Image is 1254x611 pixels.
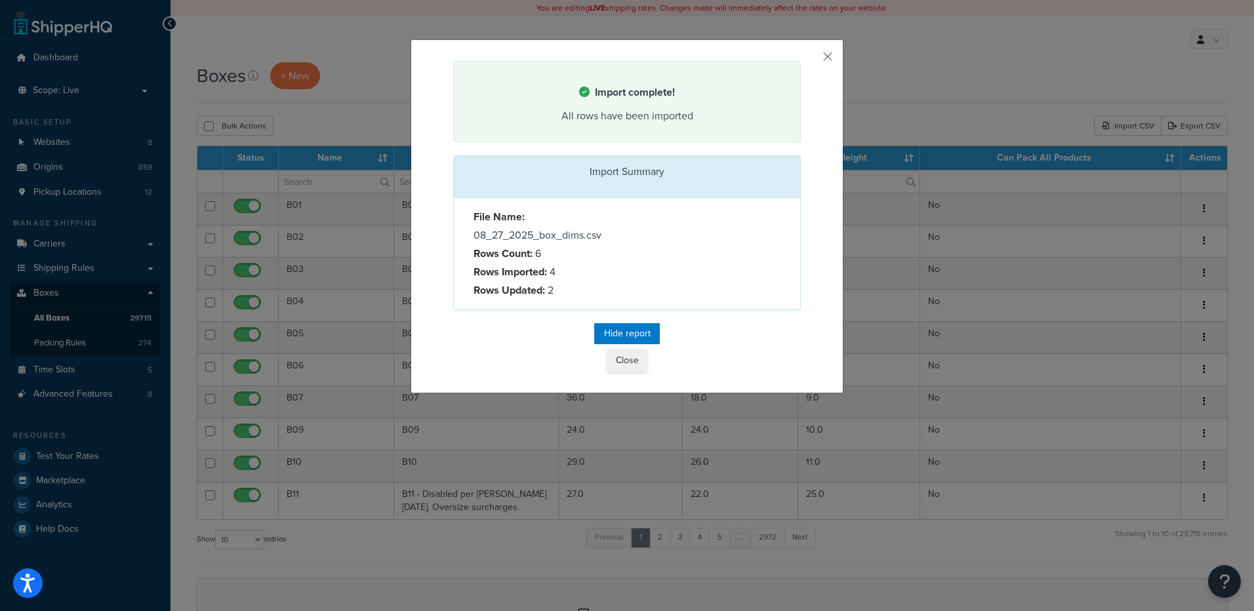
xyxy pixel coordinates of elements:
button: Hide report [594,323,660,344]
h4: Import complete! [470,85,784,100]
h3: Import Summary [464,166,790,178]
button: Close [607,349,647,372]
strong: Rows Updated: [474,283,545,298]
strong: Rows Imported: [474,264,547,279]
div: 08_27_2025_box_dims.csv 6 4 2 [464,208,627,300]
div: All rows have been imported [470,107,784,125]
strong: File Name: [474,209,525,224]
strong: Rows Count: [474,246,533,261]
